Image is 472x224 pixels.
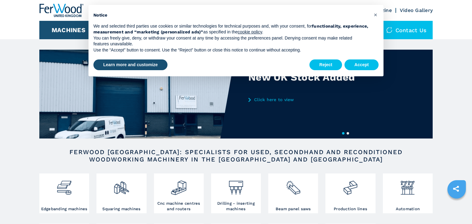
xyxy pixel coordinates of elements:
[41,206,88,212] h3: Edgebanding machines
[309,59,342,70] button: Reject
[52,26,85,34] button: Machines
[344,59,379,70] button: Accept
[380,21,433,39] div: Contact us
[238,29,262,34] a: cookie policy
[399,175,416,196] img: automazione.png
[448,181,464,196] a: sharethis
[400,7,433,13] a: Video Gallery
[374,11,377,18] span: ×
[334,206,367,212] h3: Production lines
[211,173,261,213] a: Drilling - inserting machines
[276,206,311,212] h3: Beam panel saws
[56,175,72,196] img: bordatrici_1.png
[383,173,433,213] a: Automation
[39,173,89,213] a: Edgebanding machines
[93,47,369,53] p: Use the “Accept” button to consent. Use the “Reject” button or close this notice to continue with...
[93,24,368,35] strong: functionality, experience, measurement and “marketing (personalized ads)”
[446,196,467,219] iframe: Chat
[248,97,369,102] a: Click here to view
[113,175,130,196] img: squadratrici_2.png
[268,173,318,213] a: Beam panel saws
[396,206,420,212] h3: Automation
[347,132,349,135] button: 2
[342,175,359,196] img: linee_di_produzione_2.png
[93,59,167,70] button: Learn more and customize
[371,10,380,20] button: Close this notice
[154,173,204,213] a: Cnc machine centres and routers
[102,206,140,212] h3: Squaring machines
[155,201,202,212] h3: Cnc machine centres and routers
[342,132,344,135] button: 1
[93,35,369,47] p: You can freely give, deny, or withdraw your consent at any time by accessing the preferences pane...
[285,175,301,196] img: sezionatrici_2.png
[171,175,187,196] img: centro_di_lavoro_cnc_2.png
[59,148,413,163] h2: FERWOOD [GEOGRAPHIC_DATA]: SPECIALISTS FOR USED, SECONDHAND AND RECONDITIONED WOODWORKING MACHINE...
[39,4,84,17] img: Ferwood
[325,173,375,213] a: Production lines
[386,27,392,33] img: Contact us
[213,201,259,212] h3: Drilling - inserting machines
[93,23,369,35] p: We and selected third parties use cookies or similar technologies for technical purposes and, wit...
[39,50,236,139] img: New UK Stock Added
[96,173,146,213] a: Squaring machines
[93,12,369,18] h2: Notice
[228,175,244,196] img: foratrici_inseritrici_2.png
